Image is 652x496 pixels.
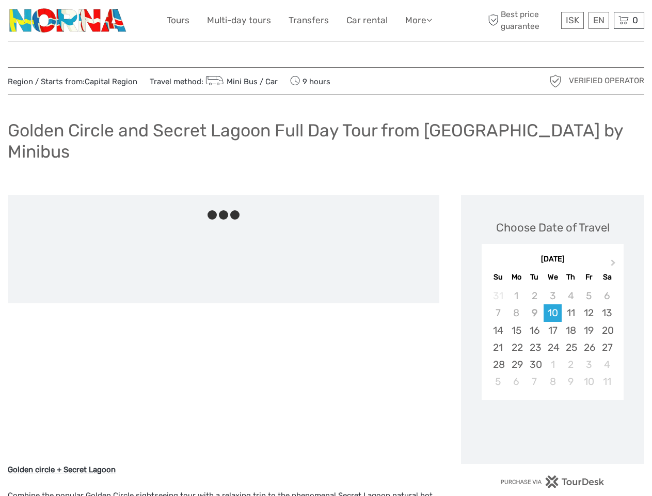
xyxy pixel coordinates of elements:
[598,373,616,390] div: Choose Saturday, October 11th, 2025
[489,322,507,339] div: Choose Sunday, September 14th, 2025
[207,13,271,28] a: Multi-day tours
[544,270,562,284] div: We
[606,257,623,273] button: Next Month
[526,322,544,339] div: Choose Tuesday, September 16th, 2025
[562,304,580,321] div: Choose Thursday, September 11th, 2025
[500,475,605,488] img: PurchaseViaTourDesk.png
[489,373,507,390] div: Choose Sunday, October 5th, 2025
[562,373,580,390] div: Choose Thursday, October 9th, 2025
[580,270,598,284] div: Fr
[507,304,526,321] div: Not available Monday, September 8th, 2025
[598,322,616,339] div: Choose Saturday, September 20th, 2025
[8,120,644,162] h1: Golden Circle and Secret Lagoon Full Day Tour from [GEOGRAPHIC_DATA] by Minibus
[405,13,432,28] a: More
[544,373,562,390] div: Choose Wednesday, October 8th, 2025
[489,270,507,284] div: Su
[526,270,544,284] div: Tu
[482,254,624,265] div: [DATE]
[346,13,388,28] a: Car rental
[203,77,278,86] a: Mini Bus / Car
[526,339,544,356] div: Choose Tuesday, September 23rd, 2025
[549,426,556,433] div: Loading...
[489,304,507,321] div: Not available Sunday, September 7th, 2025
[489,339,507,356] div: Choose Sunday, September 21st, 2025
[562,339,580,356] div: Choose Thursday, September 25th, 2025
[562,356,580,373] div: Choose Thursday, October 2nd, 2025
[580,373,598,390] div: Choose Friday, October 10th, 2025
[507,339,526,356] div: Choose Monday, September 22nd, 2025
[507,322,526,339] div: Choose Monday, September 15th, 2025
[589,12,609,29] div: EN
[547,73,564,89] img: verified_operator_grey_128.png
[507,287,526,304] div: Not available Monday, September 1st, 2025
[489,356,507,373] div: Choose Sunday, September 28th, 2025
[8,465,116,474] u: Golden circle + Secret Lagoon
[580,339,598,356] div: Choose Friday, September 26th, 2025
[562,322,580,339] div: Choose Thursday, September 18th, 2025
[485,287,620,390] div: month 2025-09
[544,322,562,339] div: Choose Wednesday, September 17th, 2025
[526,356,544,373] div: Choose Tuesday, September 30th, 2025
[526,287,544,304] div: Not available Tuesday, September 2nd, 2025
[562,287,580,304] div: Not available Thursday, September 4th, 2025
[580,287,598,304] div: Not available Friday, September 5th, 2025
[598,339,616,356] div: Choose Saturday, September 27th, 2025
[526,304,544,321] div: Not available Tuesday, September 9th, 2025
[544,339,562,356] div: Choose Wednesday, September 24th, 2025
[8,76,137,87] span: Region / Starts from:
[598,356,616,373] div: Choose Saturday, October 4th, 2025
[290,74,330,88] span: 9 hours
[580,322,598,339] div: Choose Friday, September 19th, 2025
[526,373,544,390] div: Choose Tuesday, October 7th, 2025
[544,356,562,373] div: Choose Wednesday, October 1st, 2025
[507,356,526,373] div: Choose Monday, September 29th, 2025
[85,77,137,86] a: Capital Region
[544,287,562,304] div: Not available Wednesday, September 3rd, 2025
[580,356,598,373] div: Choose Friday, October 3rd, 2025
[485,9,559,32] span: Best price guarantee
[580,304,598,321] div: Choose Friday, September 12th, 2025
[631,15,640,25] span: 0
[507,373,526,390] div: Choose Monday, October 6th, 2025
[544,304,562,321] div: Choose Wednesday, September 10th, 2025
[566,15,579,25] span: ISK
[150,74,278,88] span: Travel method:
[8,8,129,33] img: 3202-b9b3bc54-fa5a-4c2d-a914-9444aec66679_logo_small.png
[569,75,644,86] span: Verified Operator
[598,304,616,321] div: Choose Saturday, September 13th, 2025
[496,220,610,236] div: Choose Date of Travel
[167,13,189,28] a: Tours
[562,270,580,284] div: Th
[598,270,616,284] div: Sa
[489,287,507,304] div: Not available Sunday, August 31st, 2025
[598,287,616,304] div: Not available Saturday, September 6th, 2025
[289,13,329,28] a: Transfers
[507,270,526,284] div: Mo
